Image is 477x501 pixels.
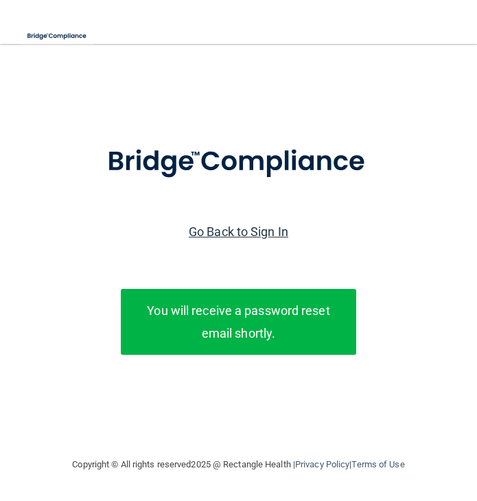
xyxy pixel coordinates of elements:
div: Copyright © All rights reserved 2025 @ Rectangle Health | | [24,443,453,487]
a: Go Back to Sign In [189,224,288,239]
img: bridge_compliance_login_screen.278c3ca4.svg [21,22,94,50]
a: Terms of Use [351,459,404,469]
img: bridge_compliance_login_screen.278c3ca4.svg [79,126,399,198]
a: Privacy Policy [295,459,349,469]
p: You will receive a password reset email shortly. [131,299,346,345]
